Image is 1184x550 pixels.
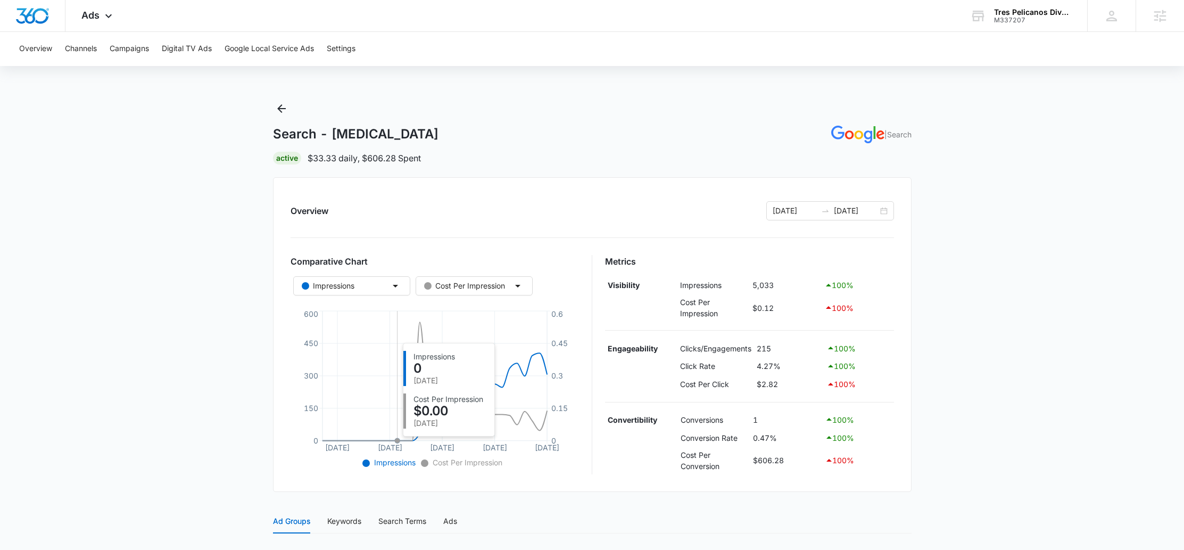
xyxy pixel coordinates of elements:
[430,442,454,452] tspan: [DATE]
[824,301,891,314] div: 100 %
[824,279,891,292] div: 100 %
[303,371,318,380] tspan: 300
[826,360,891,373] div: 100 %
[678,429,750,447] td: Conversion Rate
[378,515,426,527] div: Search Terms
[65,32,97,66] button: Channels
[551,404,568,413] tspan: 0.15
[677,276,750,294] td: Impressions
[273,126,438,142] h1: Search - [MEDICAL_DATA]
[750,411,822,429] td: 1
[754,375,824,393] td: $2.82
[291,255,579,268] h3: Comparative Chart
[826,378,891,391] div: 100 %
[831,126,884,143] img: GOOGLE_ADS
[303,404,318,413] tspan: 150
[884,129,912,140] p: | Search
[773,205,817,217] input: Start date
[678,447,750,474] td: Cost Per Conversion
[678,411,750,429] td: Conversions
[416,276,533,295] button: Cost Per Impression
[225,32,314,66] button: Google Local Service Ads
[750,294,822,322] td: $0.12
[551,309,563,318] tspan: 0.6
[994,17,1072,24] div: account id
[750,276,822,294] td: 5,033
[754,339,824,357] td: 215
[677,375,754,393] td: Cost Per Click
[291,204,328,217] h2: Overview
[273,152,301,165] div: Active
[750,429,822,447] td: 0.47%
[19,32,52,66] button: Overview
[535,442,559,452] tspan: [DATE]
[293,276,410,295] button: Impressions
[677,357,754,375] td: Click Rate
[750,447,822,474] td: $606.28
[551,339,568,348] tspan: 0.45
[482,442,507,452] tspan: [DATE]
[605,255,894,268] h3: Metrics
[608,415,657,424] strong: Convertibility
[327,32,355,66] button: Settings
[608,344,658,353] strong: Engageability
[313,436,318,445] tspan: 0
[273,100,290,117] button: Back
[677,294,750,322] td: Cost Per Impression
[821,207,830,215] span: swap-right
[377,442,402,452] tspan: [DATE]
[325,442,350,452] tspan: [DATE]
[825,454,891,467] div: 100 %
[677,339,754,357] td: Clicks/Engagements
[834,205,878,217] input: End date
[826,342,891,355] div: 100 %
[162,32,212,66] button: Digital TV Ads
[302,280,354,292] div: Impressions
[430,458,502,467] span: Cost Per Impression
[821,207,830,215] span: to
[443,515,457,527] div: Ads
[551,436,556,445] tspan: 0
[424,280,505,292] div: Cost Per Impression
[551,371,563,380] tspan: 0.3
[303,309,318,318] tspan: 600
[308,152,421,165] p: $33.33 daily , $606.28 Spent
[273,515,310,527] div: Ad Groups
[994,8,1072,17] div: account name
[825,431,891,444] div: 100 %
[754,357,824,375] td: 4.27%
[81,10,100,21] span: Ads
[303,339,318,348] tspan: 450
[825,413,891,426] div: 100 %
[608,281,640,290] strong: Visibility
[327,515,361,527] div: Keywords
[110,32,149,66] button: Campaigns
[372,458,416,467] span: Impressions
